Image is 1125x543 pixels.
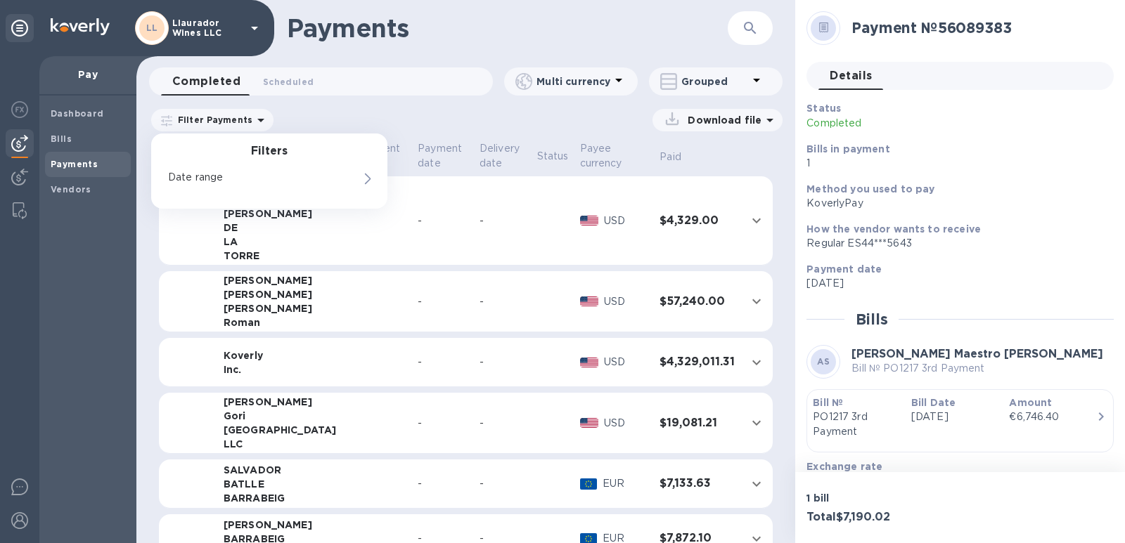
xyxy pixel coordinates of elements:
[660,214,735,228] h3: $4,329.00
[172,18,243,38] p: Llaurador Wines LLC
[813,397,843,408] b: Bill №
[51,108,104,119] b: Dashboard
[480,294,526,309] div: -
[604,294,648,309] p: USD
[806,236,1102,251] div: Regular ES44***5643
[168,170,323,185] p: Date range
[806,491,954,505] p: 1 bill
[603,476,649,491] p: EUR
[224,301,345,315] div: [PERSON_NAME]
[580,358,599,367] img: USD
[224,518,345,532] div: [PERSON_NAME]
[224,348,345,362] div: Koverly
[418,416,468,431] div: -
[480,416,526,431] div: -
[480,476,526,491] div: -
[580,296,599,306] img: USD
[51,67,125,81] p: Pay
[480,214,526,228] div: -
[806,116,1003,131] p: Completed
[604,355,648,369] p: USD
[856,310,887,328] h2: Bills
[11,101,28,118] img: Foreign exchange
[806,223,981,235] b: How the vendor wants to receive
[830,66,872,86] span: Details
[224,273,345,287] div: [PERSON_NAME]
[224,437,345,451] div: LLC
[151,145,387,158] h3: Filters
[806,511,954,524] h3: Total $7,190.02
[806,183,934,195] b: Method you used to pay
[746,473,767,495] button: expand row
[224,207,345,221] div: [PERSON_NAME]
[172,114,252,126] p: Filter Payments
[172,72,240,91] span: Completed
[224,409,345,423] div: Gori
[224,395,345,409] div: [PERSON_NAME]
[806,196,1102,211] div: KoverlyPay
[224,423,345,437] div: [GEOGRAPHIC_DATA]
[660,150,700,164] span: Paid
[806,276,1102,291] p: [DATE]
[1009,410,1096,424] div: €6,746.40
[51,18,110,35] img: Logo
[806,389,1114,452] button: Bill №PO1217 3rd PaymentBill Date[DATE]Amount€6,746.40
[604,214,648,228] p: USD
[746,412,767,433] button: expand row
[806,156,1102,171] p: 1
[418,214,468,228] div: -
[418,141,468,171] p: Payment date
[537,149,569,164] p: Status
[806,143,889,155] b: Bills in payment
[480,141,526,171] p: Delivery date
[806,461,882,472] b: Exchange rate
[580,216,599,225] img: USD
[660,295,735,308] h3: $57,240.00
[418,294,468,309] div: -
[580,141,631,171] p: Payee currency
[287,13,676,43] h1: Payments
[806,103,841,114] b: Status
[536,74,610,89] p: Multi currency
[51,159,98,169] b: Payments
[746,352,767,373] button: expand row
[224,477,345,491] div: BATLLE
[51,133,72,144] b: Bills
[911,410,998,424] p: [DATE]
[580,141,649,171] span: Payee currency
[746,210,767,231] button: expand row
[580,418,599,428] img: USD
[224,221,345,235] div: DE
[851,361,1103,376] p: Bill № PO1217 3rd Payment
[224,249,345,263] div: TORRE
[51,184,91,195] b: Vendors
[681,74,748,89] p: Grouped
[224,491,345,505] div: BARRABEIG
[911,397,956,408] b: Bill Date
[817,356,830,367] b: AS
[660,355,735,369] h3: $4,329,011.31
[813,410,900,439] p: PO1217 3rd Payment
[146,22,158,33] b: LL
[660,150,681,164] p: Paid
[224,315,345,329] div: Roman
[604,416,648,431] p: USD
[682,113,761,127] p: Download file
[418,355,468,369] div: -
[263,74,314,89] span: Scheduled
[480,355,526,369] div: -
[224,235,345,249] div: LA
[851,19,1102,37] h2: Payment № 56089383
[806,263,882,275] b: Payment date
[660,417,735,430] h3: $19,081.21
[851,347,1103,360] b: [PERSON_NAME] Maestro [PERSON_NAME]
[660,477,735,490] h3: $7,133.63
[224,287,345,301] div: [PERSON_NAME]
[1009,397,1052,408] b: Amount
[418,476,468,491] div: -
[224,362,345,377] div: Inc.
[746,291,767,312] button: expand row
[224,463,345,477] div: SALVADOR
